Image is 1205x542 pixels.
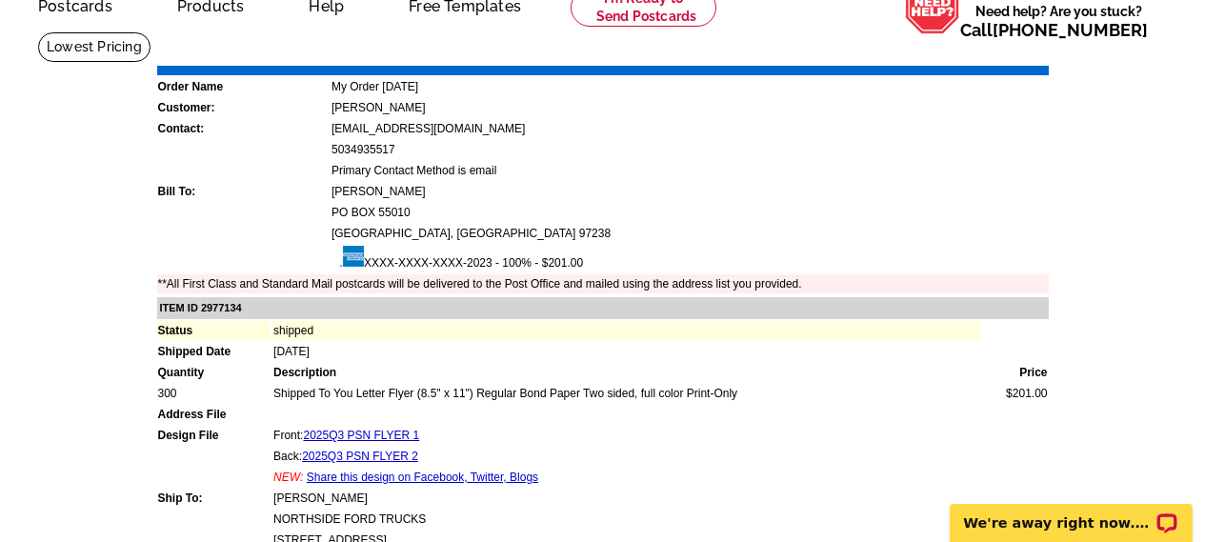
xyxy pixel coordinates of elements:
[937,482,1205,542] iframe: LiveChat chat widget
[272,426,980,445] td: Front:
[331,119,1049,138] td: [EMAIL_ADDRESS][DOMAIN_NAME]
[303,429,419,442] a: 2025Q3 PSN FLYER 1
[331,246,364,267] img: amex.gif
[302,450,418,463] a: 2025Q3 PSN FLYER 2
[982,384,1048,403] td: $201.00
[157,182,329,201] td: Bill To:
[331,245,1049,272] td: XXXX-XXXX-XXXX-2023 - 100% - $201.00
[157,426,271,445] td: Design File
[331,98,1049,117] td: [PERSON_NAME]
[331,182,1049,201] td: [PERSON_NAME]
[331,203,1049,222] td: PO BOX 55010
[157,119,329,138] td: Contact:
[272,321,980,340] td: shipped
[157,77,329,96] td: Order Name
[331,224,1049,243] td: [GEOGRAPHIC_DATA], [GEOGRAPHIC_DATA] 97238
[331,140,1049,159] td: 5034935517
[157,98,329,117] td: Customer:
[272,489,980,508] td: [PERSON_NAME]
[960,20,1148,40] span: Call
[331,77,1049,96] td: My Order [DATE]
[960,2,1157,40] span: Need help? Are you stuck?
[273,471,303,484] span: NEW:
[157,321,271,340] td: Status
[993,20,1148,40] a: [PHONE_NUMBER]
[331,161,1049,180] td: Primary Contact Method is email
[157,384,271,403] td: 300
[157,297,1049,319] td: ITEM ID 2977134
[307,471,538,484] a: Share this design on Facebook, Twitter, Blogs
[157,489,271,508] td: Ship To:
[272,363,980,382] td: Description
[272,447,980,466] td: Back:
[272,510,980,529] td: NORTHSIDE FORD TRUCKS
[157,363,271,382] td: Quantity
[157,342,271,361] td: Shipped Date
[982,363,1048,382] td: Price
[272,342,980,361] td: [DATE]
[157,405,271,424] td: Address File
[272,384,980,403] td: Shipped To You Letter Flyer (8.5" x 11") Regular Bond Paper Two sided, full color Print-Only
[157,274,1049,293] td: **All First Class and Standard Mail postcards will be delivered to the Post Office and mailed usi...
